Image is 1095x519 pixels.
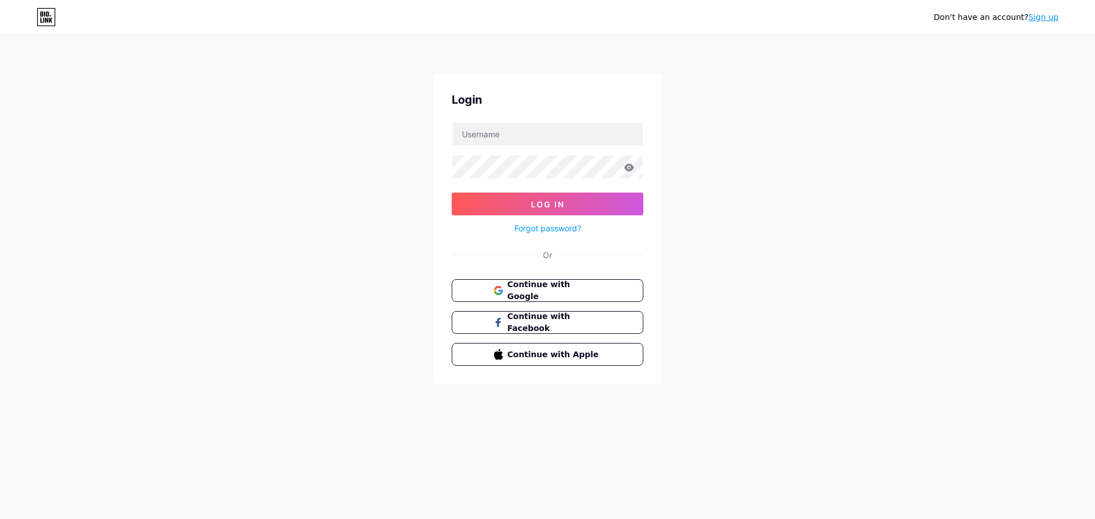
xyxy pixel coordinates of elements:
[508,349,602,361] span: Continue with Apple
[508,279,602,303] span: Continue with Google
[531,199,565,209] span: Log In
[514,222,581,234] a: Forgot password?
[543,249,552,261] div: Or
[452,311,643,334] button: Continue with Facebook
[452,343,643,366] button: Continue with Apple
[452,91,643,108] div: Login
[452,122,643,145] input: Username
[452,279,643,302] button: Continue with Google
[934,11,1058,23] div: Don't have an account?
[452,193,643,215] button: Log In
[1028,13,1058,22] a: Sign up
[508,310,602,334] span: Continue with Facebook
